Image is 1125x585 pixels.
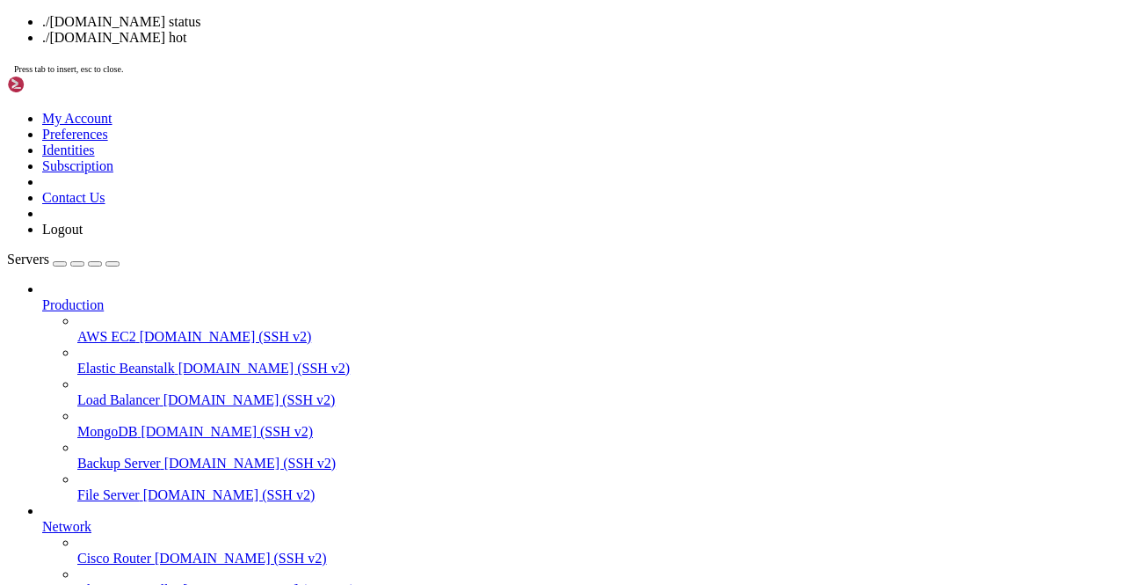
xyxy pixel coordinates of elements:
[7,42,896,51] x-row: * Support: [URL][DOMAIN_NAME]
[7,174,896,183] x-row: Last login: [DATE] from [TECHNICAL_ID]
[42,158,113,173] a: Subscription
[164,456,337,471] span: [DOMAIN_NAME] (SSH v2)
[77,361,1118,377] a: Elastic Beanstalk [DOMAIN_NAME] (SSH v2)
[77,424,1118,440] a: MongoDB [DOMAIN_NAME] (SSH v2)
[77,408,1118,440] li: MongoDB [DOMAIN_NAME] (SSH v2)
[7,86,896,95] x-row: / ___/___ _ _ _____ _ ___ ___
[42,297,1118,313] a: Production
[77,377,1118,408] li: Load Balancer [DOMAIN_NAME] (SSH v2)
[42,519,91,534] span: Network
[141,424,313,439] span: [DOMAIN_NAME] (SSH v2)
[7,157,896,165] x-row: please don't hesitate to contact us at [EMAIL_ADDRESS][DOMAIN_NAME].
[77,487,1118,503] a: File Server [DOMAIN_NAME] (SSH v2)
[7,113,896,121] x-row: \____\___/|_|\_| |_/_/ \_|___/\___/
[42,143,95,157] a: Identities
[77,456,1118,472] a: Backup Server [DOMAIN_NAME] (SSH v2)
[77,472,1118,503] li: File Server [DOMAIN_NAME] (SSH v2)
[42,111,112,126] a: My Account
[77,456,161,471] span: Backup Server
[77,424,137,439] span: MongoDB
[7,76,108,93] img: Shellngn
[42,519,1118,535] a: Network
[42,282,1118,503] li: Production
[7,95,896,104] x-row: | | / _ \| \| |_ _/ \ | _ )/ _ \
[7,33,896,42] x-row: * Management: [URL][DOMAIN_NAME]
[42,297,104,312] span: Production
[7,183,896,192] x-row: root@vmi2598123:~# docker exec -it telegram-claim-bot /bin/bash
[42,127,108,142] a: Preferences
[42,190,105,205] a: Contact Us
[77,487,140,502] span: File Server
[77,392,160,407] span: Load Balancer
[42,222,83,237] a: Logout
[42,30,1118,46] li: ./[DOMAIN_NAME] hot
[7,7,896,16] x-row: Welcome to Ubuntu 22.04.5 LTS (GNU/Linux 5.15.0-25-generic x86_64)
[7,60,896,69] x-row: Run 'do-release-upgrade' to upgrade to it.
[7,148,896,157] x-row: This server is hosted by Contabo. If you have any questions or need help,
[77,361,175,376] span: Elastic Beanstalk
[77,329,1118,345] a: AWS EC2 [DOMAIN_NAME] (SSH v2)
[163,392,336,407] span: [DOMAIN_NAME] (SSH v2)
[77,535,1118,567] li: Cisco Router [DOMAIN_NAME] (SSH v2)
[7,51,896,60] x-row: New release '24.04.3 LTS' available.
[7,104,896,113] x-row: | |__| (_) | .` | | |/ _ \| _ \ (_) |
[7,252,49,267] span: Servers
[155,551,327,566] span: [DOMAIN_NAME] (SSH v2)
[143,487,316,502] span: [DOMAIN_NAME] (SSH v2)
[77,551,1118,567] a: Cisco Router [DOMAIN_NAME] (SSH v2)
[140,329,312,344] span: [DOMAIN_NAME] (SSH v2)
[77,329,136,344] span: AWS EC2
[77,345,1118,377] li: Elastic Beanstalk [DOMAIN_NAME] (SSH v2)
[14,64,123,74] span: Press tab to insert, esc to close.
[42,14,1118,30] li: ./[DOMAIN_NAME] status
[7,25,896,33] x-row: * Documentation: [URL][DOMAIN_NAME]
[77,313,1118,345] li: AWS EC2 [DOMAIN_NAME] (SSH v2)
[178,361,351,376] span: [DOMAIN_NAME] (SSH v2)
[7,77,896,86] x-row: _____
[7,130,896,139] x-row: Welcome!
[77,392,1118,408] a: Load Balancer [DOMAIN_NAME] (SSH v2)
[169,192,173,201] div: (34, 21)
[7,252,120,267] a: Servers
[77,440,1118,472] li: Backup Server [DOMAIN_NAME] (SSH v2)
[7,192,896,201] x-row: root@631746375ae7:/usr/src/app# ./
[77,551,151,566] span: Cisco Router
